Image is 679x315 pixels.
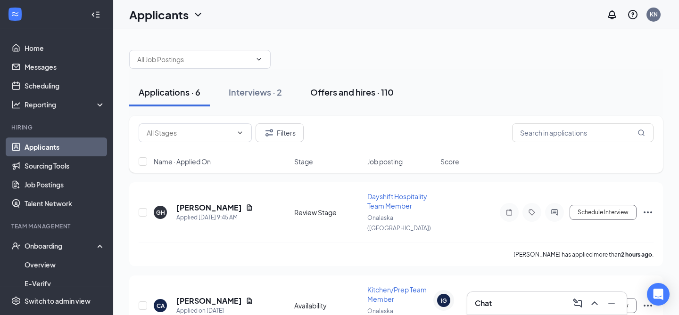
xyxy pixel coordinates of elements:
div: Interviews · 2 [229,86,282,98]
a: Messages [25,57,105,76]
svg: Document [246,297,253,305]
a: Applicants [25,137,105,156]
a: Job Postings [25,175,105,194]
p: [PERSON_NAME] has applied more than . [513,250,654,258]
span: Name · Applied On [154,157,211,166]
svg: Collapse [91,10,100,19]
svg: Filter [264,127,275,138]
svg: UserCheck [11,241,21,250]
b: 2 hours ago [621,251,652,258]
a: Scheduling [25,76,105,95]
span: Job posting [367,157,403,166]
span: Score [440,157,459,166]
div: Availability [294,301,362,310]
button: Schedule Interview [570,205,637,220]
div: IG [441,297,447,305]
svg: ComposeMessage [572,298,583,309]
svg: Settings [11,296,21,306]
div: Hiring [11,123,103,131]
svg: WorkstreamLogo [10,9,20,19]
div: CA [157,302,165,310]
div: Offers and hires · 110 [310,86,394,98]
div: Review Stage [294,208,362,217]
h1: Applicants [129,7,189,23]
div: Team Management [11,222,103,230]
div: Reporting [25,100,106,109]
svg: Ellipses [642,300,654,311]
svg: Analysis [11,100,21,109]
svg: ChevronDown [255,56,263,63]
span: Onalaska ([GEOGRAPHIC_DATA]) [367,214,431,232]
span: Stage [294,157,313,166]
button: ComposeMessage [570,296,585,311]
div: Applications · 6 [139,86,200,98]
a: E-Verify [25,274,105,293]
div: Onboarding [25,241,97,250]
div: Switch to admin view [25,296,91,306]
a: Overview [25,255,105,274]
svg: Tag [526,209,538,216]
h3: Chat [475,298,492,308]
span: Kitchen/Prep Team Member [367,285,427,303]
div: Open Intercom Messenger [647,283,670,306]
h5: [PERSON_NAME] [176,296,242,306]
svg: ChevronDown [192,9,204,20]
div: Applied [DATE] 9:45 AM [176,213,253,222]
input: All Stages [147,128,232,138]
span: Dayshift Hospitality Team Member [367,192,427,210]
svg: ActiveChat [549,209,560,216]
svg: MagnifyingGlass [638,129,645,137]
button: Minimize [604,296,619,311]
svg: ChevronDown [236,129,244,137]
a: Talent Network [25,194,105,213]
svg: Minimize [606,298,617,309]
svg: ChevronUp [589,298,600,309]
input: All Job Postings [137,54,251,65]
button: ChevronUp [587,296,602,311]
a: Home [25,39,105,57]
input: Search in applications [512,123,654,142]
svg: Ellipses [642,207,654,218]
svg: QuestionInfo [627,9,638,20]
div: KN [650,10,658,18]
button: Filter Filters [256,123,304,142]
div: GH [156,209,165,217]
h5: [PERSON_NAME] [176,202,242,213]
svg: Notifications [606,9,618,20]
a: Sourcing Tools [25,156,105,175]
svg: Note [504,209,515,216]
svg: Document [246,204,253,211]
